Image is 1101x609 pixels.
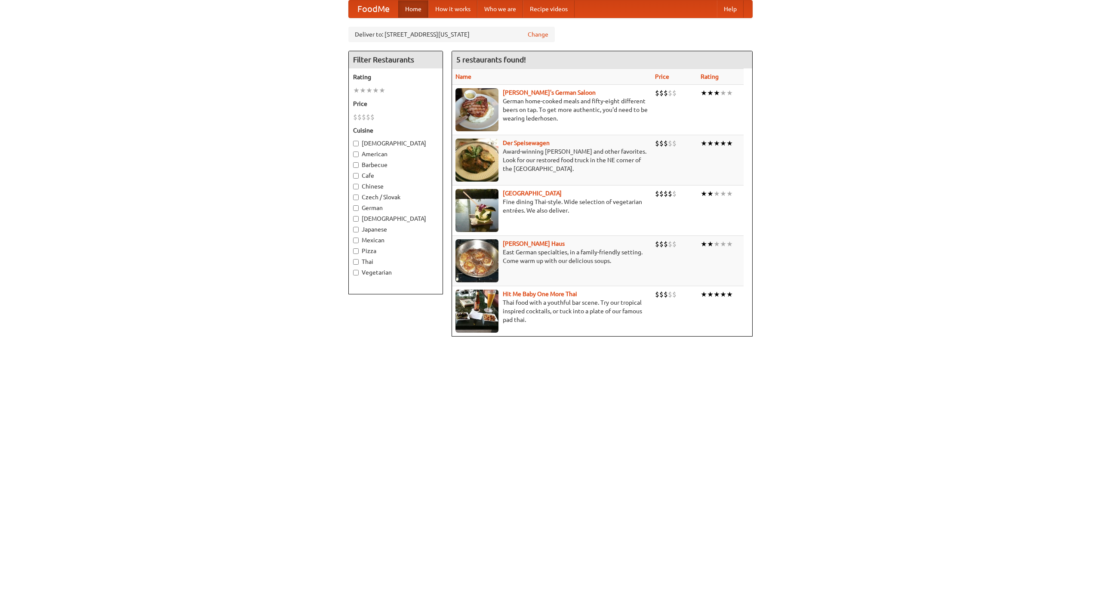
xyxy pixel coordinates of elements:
li: ★ [366,86,372,95]
li: $ [655,290,659,299]
li: ★ [707,290,713,299]
li: $ [672,239,677,249]
p: East German specialties, in a family-friendly setting. Come warm up with our delicious soups. [455,248,648,265]
li: $ [672,88,677,98]
li: ★ [726,88,733,98]
li: $ [668,290,672,299]
label: German [353,204,438,212]
h5: Cuisine [353,126,438,135]
li: ★ [726,290,733,299]
input: Barbecue [353,162,359,168]
label: Czech / Slovak [353,193,438,201]
li: ★ [372,86,379,95]
li: $ [362,112,366,122]
div: Deliver to: [STREET_ADDRESS][US_STATE] [348,27,555,42]
a: FoodMe [349,0,398,18]
li: ★ [707,189,713,198]
li: ★ [701,239,707,249]
a: Who we are [477,0,523,18]
li: $ [659,139,664,148]
li: ★ [360,86,366,95]
input: Chinese [353,184,359,189]
li: $ [659,189,664,198]
li: ★ [720,239,726,249]
a: [GEOGRAPHIC_DATA] [503,190,562,197]
li: $ [659,290,664,299]
input: Czech / Slovak [353,195,359,200]
li: ★ [379,86,385,95]
li: ★ [720,290,726,299]
h5: Rating [353,73,438,81]
li: $ [659,88,664,98]
p: Thai food with a youthful bar scene. Try our tropical inspired cocktails, or tuck into a plate of... [455,298,648,324]
li: $ [370,112,375,122]
li: ★ [713,290,720,299]
label: [DEMOGRAPHIC_DATA] [353,139,438,148]
a: Rating [701,73,719,80]
li: ★ [701,139,707,148]
input: Pizza [353,248,359,254]
input: Cafe [353,173,359,179]
input: Japanese [353,227,359,232]
label: American [353,150,438,158]
label: Mexican [353,236,438,244]
li: $ [664,239,668,249]
a: Name [455,73,471,80]
li: ★ [713,139,720,148]
img: esthers.jpg [455,88,498,131]
li: $ [655,239,659,249]
li: $ [664,290,668,299]
input: [DEMOGRAPHIC_DATA] [353,141,359,146]
li: ★ [720,88,726,98]
input: Thai [353,259,359,265]
li: $ [672,189,677,198]
input: American [353,151,359,157]
li: ★ [720,139,726,148]
li: ★ [701,189,707,198]
a: Der Speisewagen [503,139,550,146]
b: [PERSON_NAME] Haus [503,240,565,247]
li: ★ [707,239,713,249]
li: $ [655,189,659,198]
li: ★ [707,139,713,148]
label: [DEMOGRAPHIC_DATA] [353,214,438,223]
label: Japanese [353,225,438,234]
img: babythai.jpg [455,290,498,333]
li: ★ [701,290,707,299]
ng-pluralize: 5 restaurants found! [456,56,526,64]
li: ★ [726,239,733,249]
li: $ [366,112,370,122]
li: ★ [353,86,360,95]
a: [PERSON_NAME]'s German Saloon [503,89,596,96]
li: $ [668,189,672,198]
input: German [353,205,359,211]
img: satay.jpg [455,189,498,232]
input: Mexican [353,238,359,243]
a: Change [528,30,548,39]
a: Help [717,0,744,18]
li: $ [655,139,659,148]
label: Chinese [353,182,438,191]
label: Thai [353,257,438,266]
img: speisewagen.jpg [455,139,498,182]
p: Award-winning [PERSON_NAME] and other favorites. Look for our restored food truck in the NE corne... [455,147,648,173]
li: $ [664,189,668,198]
li: $ [655,88,659,98]
img: kohlhaus.jpg [455,239,498,282]
li: $ [357,112,362,122]
li: ★ [713,88,720,98]
label: Vegetarian [353,268,438,277]
li: $ [672,139,677,148]
li: ★ [707,88,713,98]
li: ★ [720,189,726,198]
li: $ [668,88,672,98]
p: German home-cooked meals and fifty-eight different beers on tap. To get more authentic, you'd nee... [455,97,648,123]
li: ★ [701,88,707,98]
li: $ [664,88,668,98]
li: ★ [726,139,733,148]
input: [DEMOGRAPHIC_DATA] [353,216,359,222]
a: Hit Me Baby One More Thai [503,291,577,297]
